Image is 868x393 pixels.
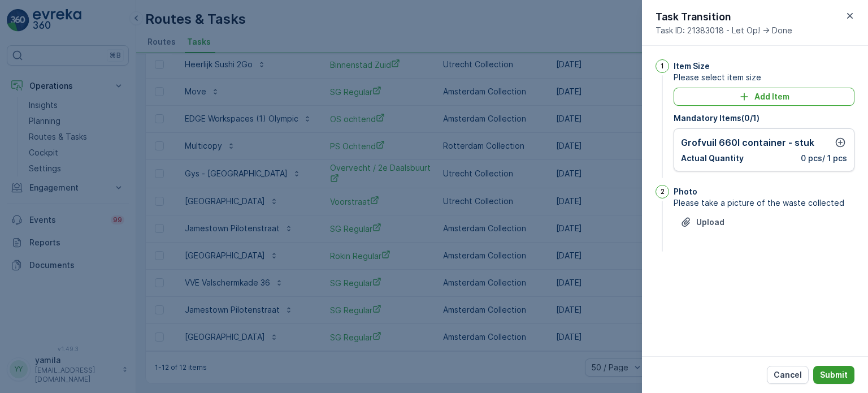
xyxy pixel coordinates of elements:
button: Submit [813,366,854,384]
button: Cancel [767,366,809,384]
div: 1 [656,59,669,73]
p: Item Size [674,61,710,72]
div: 2 [656,185,669,198]
p: Grofvuil 660l container - stuk [681,136,814,149]
p: Task Transition [656,9,792,25]
p: Upload [696,217,724,228]
button: Upload File [674,213,731,231]
p: Actual Quantity [681,153,744,164]
p: Photo [674,186,697,197]
p: Submit [820,369,848,381]
p: Add Item [754,91,789,102]
p: 0 pcs / 1 pcs [801,153,847,164]
p: Cancel [774,369,802,381]
span: Please take a picture of the waste collected [674,197,854,209]
span: Task ID: 21383018 - Let Op! -> Done [656,25,792,36]
p: Mandatory Items ( 0 / 1 ) [674,113,854,124]
button: Add Item [674,88,854,106]
span: Please select item size [674,72,854,83]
